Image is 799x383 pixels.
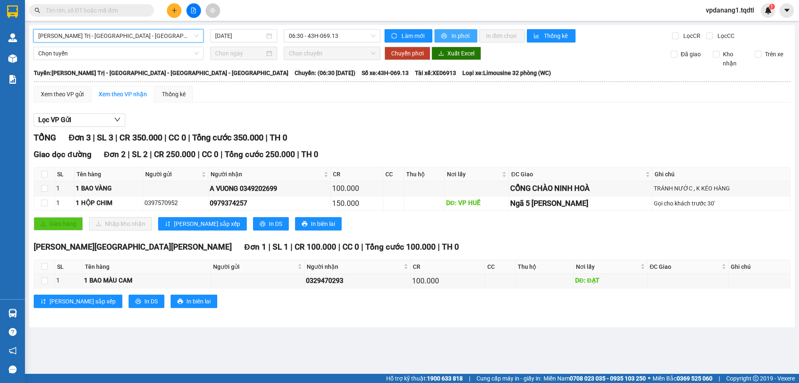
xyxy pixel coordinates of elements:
span: ĐC Giao [511,170,644,179]
th: CC [383,168,404,181]
div: 0979374257 [210,198,329,208]
span: TH 0 [442,242,459,252]
div: 150.000 [332,198,381,209]
b: Tuyến: [PERSON_NAME] Trị - [GEOGRAPHIC_DATA] - [GEOGRAPHIC_DATA] - [GEOGRAPHIC_DATA] [34,70,288,76]
button: bar-chartThống kê [527,29,576,43]
button: Lọc VP Gửi [34,113,125,127]
span: Đơn 3 [69,133,91,143]
span: | [93,133,95,143]
span: Số xe: 43H-069.13 [362,68,409,78]
div: 0329470293 [306,275,409,286]
span: sync [391,33,398,40]
span: ĐC Giao [650,262,720,271]
button: plus [167,3,181,18]
img: logo-vxr [7,5,18,18]
span: In DS [269,219,282,228]
span: 06:30 - 43H-069.13 [289,30,375,42]
span: aim [210,8,216,13]
span: vpdanang1.tqdtl [699,5,761,15]
span: | [221,150,223,159]
span: download [438,50,444,57]
div: 1 HỘP CHIM [76,198,141,208]
span: CC 0 [342,242,359,252]
span: TH 0 [270,133,287,143]
span: Giao dọc đường [34,150,92,159]
button: aim [206,3,220,18]
strong: 0369 525 060 [677,375,712,382]
span: CR 350.000 [119,133,162,143]
th: SL [55,260,83,274]
div: Xem theo VP gửi [41,90,84,99]
span: printer [135,298,141,305]
th: SL [55,168,74,181]
th: Thu hộ [516,260,574,274]
span: caret-down [783,7,791,14]
sup: 1 [769,4,775,10]
span: In biên lai [186,297,211,306]
button: downloadNhập kho nhận [89,217,152,230]
span: Người nhận [307,262,402,271]
div: Xem theo VP nhận [99,90,147,99]
button: file-add [186,3,201,18]
span: Quảng Trị - Huế - Đà Nẵng - Vũng Tàu [38,30,199,42]
div: 1 [56,198,73,208]
span: | [266,133,268,143]
span: | [188,133,190,143]
span: Tài xế: XE06913 [415,68,456,78]
span: Người gửi [213,262,296,271]
span: file-add [191,8,196,13]
div: Gọi cho khách trước 30' [654,199,789,208]
span: message [9,365,17,373]
input: 11/08/2025 [215,31,265,40]
span: Chọn tuyến [38,47,199,60]
span: Lọc CC [714,31,736,40]
span: Đã giao [677,50,704,59]
span: | [719,374,720,383]
th: Tên hàng [83,260,211,274]
img: warehouse-icon [8,309,17,318]
span: | [469,374,470,383]
span: plus [171,8,177,13]
span: | [290,242,293,252]
img: icon-new-feature [764,7,772,14]
span: Chọn chuyến [289,47,375,60]
div: TRÁNH NƯỚC , K KÉO HÀNG [654,184,789,193]
span: Lọc VP Gửi [38,115,71,125]
span: search [35,8,40,13]
div: 0397570952 [144,198,207,208]
span: Đơn 1 [244,242,266,252]
span: Trên xe [762,50,787,59]
span: SL 2 [132,150,148,159]
span: sort-ascending [40,298,46,305]
button: printerIn DS [253,217,289,230]
span: Người gửi [145,170,200,179]
div: DĐ: ĐẠT [575,276,646,286]
button: printerIn phơi [434,29,477,43]
span: [PERSON_NAME] sắp xếp [50,297,116,306]
th: Tên hàng [74,168,143,181]
div: 1 BAO MÀU CAM [84,276,209,286]
span: Cung cấp máy in - giấy in: [476,374,541,383]
div: Ngã 5 [PERSON_NAME] [510,198,651,209]
span: CC 0 [169,133,186,143]
span: | [128,150,130,159]
strong: 0708 023 035 - 0935 103 250 [570,375,646,382]
span: | [164,133,166,143]
span: question-circle [9,328,17,336]
th: Ghi chú [653,168,790,181]
span: ⚪️ [648,377,650,380]
span: Kho nhận [720,50,749,68]
button: Chuyển phơi [385,47,430,60]
span: Đơn 2 [104,150,126,159]
div: A VUONG 0349202699 [210,183,329,194]
span: down [114,116,121,123]
span: Nơi lấy [447,170,501,179]
img: warehouse-icon [8,54,17,63]
span: In phơi [452,31,471,40]
span: SL 1 [273,242,288,252]
span: | [361,242,363,252]
span: In DS [144,297,158,306]
span: Tổng cước 250.000 [225,150,295,159]
span: printer [302,221,308,228]
th: CR [411,260,486,274]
